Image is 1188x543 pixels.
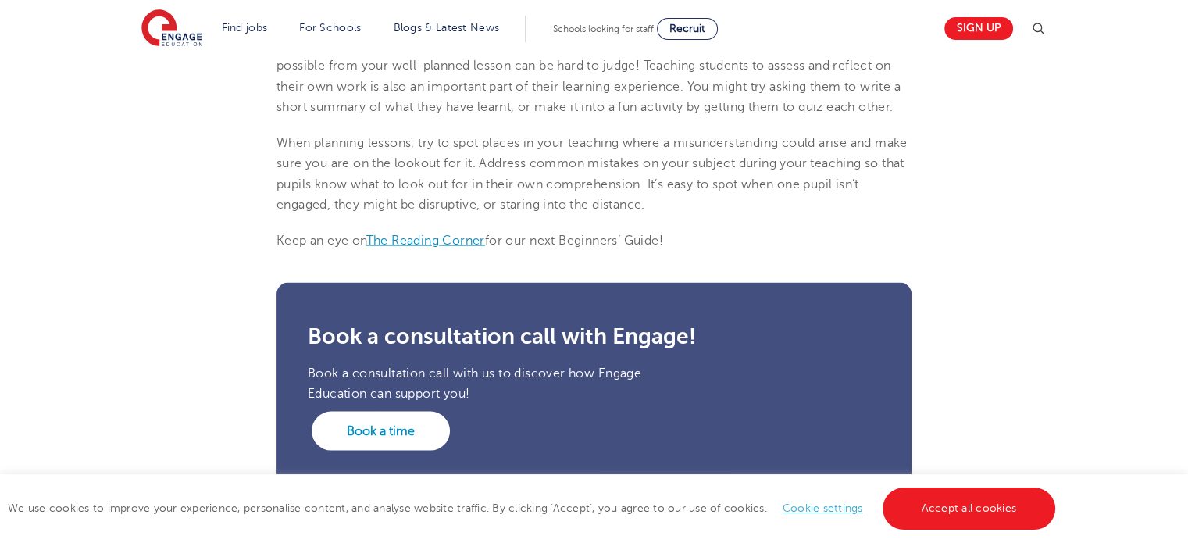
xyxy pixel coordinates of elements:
[141,9,202,48] img: Engage Education
[783,502,863,514] a: Cookie settings
[669,23,705,34] span: Recruit
[8,502,1059,514] span: We use cookies to improve your experience, personalise content, and analyse website traffic. By c...
[366,234,485,248] a: The Reading Corner
[222,22,268,34] a: Find jobs
[276,133,912,215] p: When planning lessons, try to spot places in your teaching where a misunderstanding could arise a...
[883,488,1056,530] a: Accept all cookies
[944,17,1013,40] a: Sign up
[276,35,912,117] p: Assessing your pupils should be an ongoing concern – but ensuring that they have taken in as much...
[308,326,880,348] h3: Book a consultation call with Engage!
[312,412,450,451] a: Book a time
[553,23,654,34] span: Schools looking for staff
[276,234,663,248] span: Keep an eye on for our next Beginners’ Guide!
[308,363,697,405] p: Book a consultation call with us to discover how Engage Education can support you!
[299,22,361,34] a: For Schools
[657,18,718,40] a: Recruit
[394,22,500,34] a: Blogs & Latest News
